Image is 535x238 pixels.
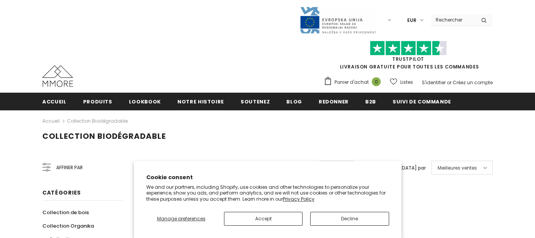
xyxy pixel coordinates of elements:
input: Search Site [431,14,475,25]
img: Cas MMORE [42,65,73,87]
a: Accueil [42,93,67,110]
img: Faites confiance aux étoiles pilotes [370,41,447,56]
span: soutenez [241,98,270,105]
span: Meilleures ventes [438,164,477,172]
a: Privacy Policy [283,196,314,202]
span: Produits [83,98,112,105]
button: Manage preferences [146,212,216,226]
a: Notre histoire [177,93,224,110]
a: Javni Razpis [299,17,376,23]
span: Panier d'achat [334,78,369,86]
a: Blog [286,93,302,110]
a: Créez un compte [453,79,493,86]
a: TrustPilot [392,56,424,62]
span: Collection Organika [42,222,94,230]
a: Panier d'achat 0 [324,77,385,88]
a: S'identifier [422,79,446,86]
h2: Cookie consent [146,173,389,181]
a: soutenez [241,93,270,110]
a: Lookbook [129,93,161,110]
a: Redonner [319,93,349,110]
span: EUR [407,17,416,24]
span: Suivi de commande [393,98,451,105]
span: Blog [286,98,302,105]
img: Javni Razpis [299,6,376,34]
a: Collection Organika [42,219,94,233]
span: LIVRAISON GRATUITE POUR TOUTES LES COMMANDES [324,44,493,70]
a: Collection biodégradable [67,118,128,124]
span: Collection biodégradable [42,131,166,141]
span: Collection de bois [42,209,89,216]
a: Produits [83,93,112,110]
span: Accueil [42,98,67,105]
span: Notre histoire [177,98,224,105]
span: Listes [400,78,413,86]
button: Accept [224,212,303,226]
span: B2B [365,98,376,105]
a: Suivi de commande [393,93,451,110]
a: B2B [365,93,376,110]
a: Accueil [42,117,60,126]
span: Manage preferences [157,215,206,222]
a: Collection de bois [42,206,89,219]
p: We and our partners, including Shopify, use cookies and other technologies to personalize your ex... [146,184,389,202]
span: Affiner par [56,163,83,172]
span: 0 [372,77,381,86]
span: Catégories [42,189,81,196]
span: Lookbook [129,98,161,105]
a: Listes [390,75,413,89]
span: Redonner [319,98,349,105]
button: Decline [310,212,389,226]
span: or [447,79,451,86]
